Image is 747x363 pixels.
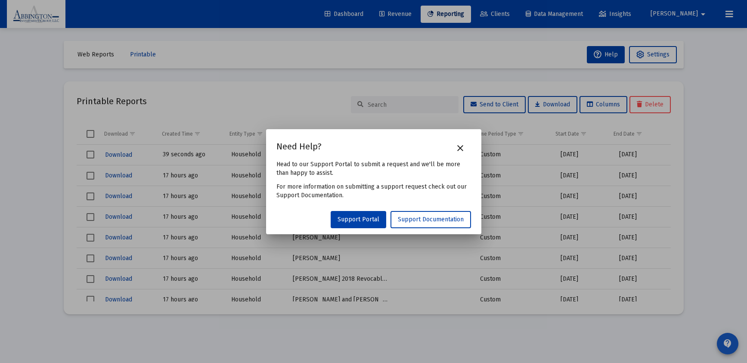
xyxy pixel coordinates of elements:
[391,211,471,228] a: Support Documentation
[276,160,471,177] p: Head to our Support Portal to submit a request and we'll be more than happy to assist.
[276,140,322,153] h2: Need Help?
[338,216,379,223] span: Support Portal
[398,216,464,223] span: Support Documentation
[331,211,386,228] a: Support Portal
[455,143,465,153] mat-icon: close
[276,183,471,200] p: For more information on submitting a support request check out our Support Documentation.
